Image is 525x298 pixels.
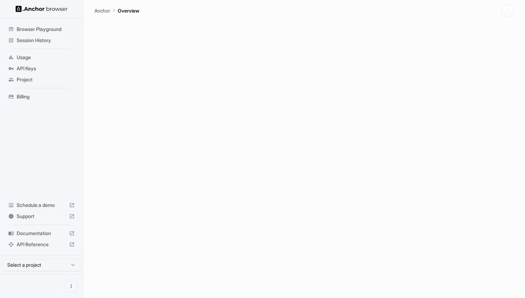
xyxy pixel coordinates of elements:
[17,230,66,237] span: Documentation
[17,213,66,220] span: Support
[17,26,75,33] span: Browser Playground
[17,54,75,61] span: Usage
[118,7,139,14] p: Overview
[17,76,75,83] span: Project
[6,91,77,102] div: Billing
[6,239,77,250] div: API Reference
[65,280,77,292] button: Open menu
[17,37,75,44] span: Session History
[6,74,77,85] div: Project
[6,200,77,211] div: Schedule a demo
[17,93,75,100] span: Billing
[17,241,66,248] span: API Reference
[6,211,77,222] div: Support
[94,7,110,14] p: Anchor
[17,202,66,209] span: Schedule a demo
[6,35,77,46] div: Session History
[16,6,68,12] img: Anchor Logo
[17,65,75,72] span: API Keys
[6,63,77,74] div: API Keys
[6,52,77,63] div: Usage
[6,24,77,35] div: Browser Playground
[6,228,77,239] div: Documentation
[94,7,139,14] nav: breadcrumb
